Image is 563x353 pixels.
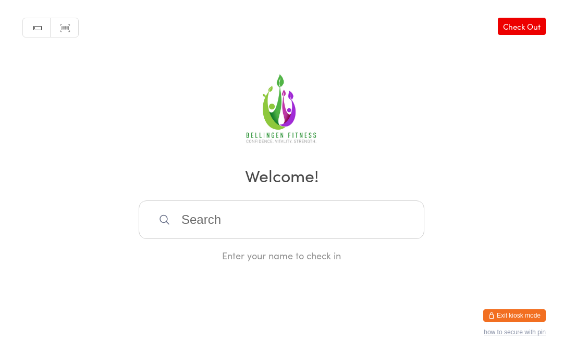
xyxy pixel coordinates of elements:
a: Check Out [498,18,546,35]
input: Search [139,200,424,239]
img: Bellingen Fitness [240,71,323,149]
button: how to secure with pin [484,329,546,336]
h2: Welcome! [10,163,553,187]
div: Enter your name to check in [139,249,424,262]
button: Exit kiosk mode [483,309,546,322]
